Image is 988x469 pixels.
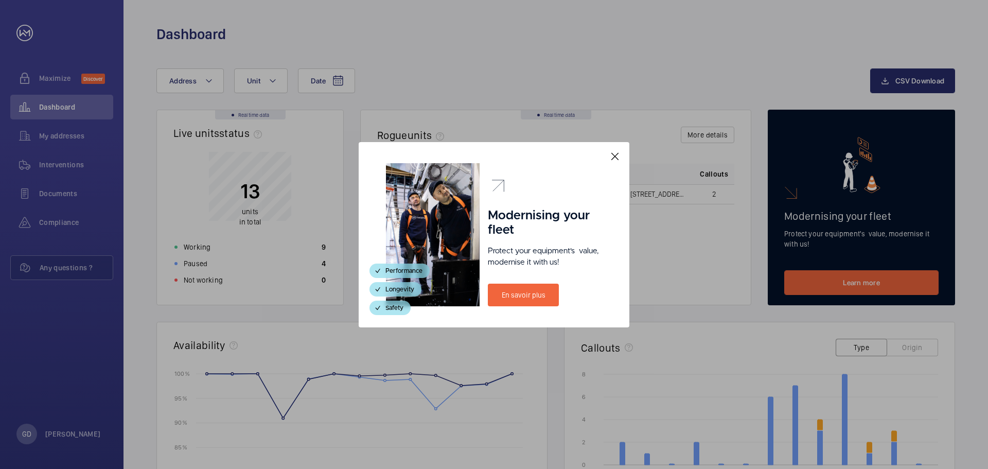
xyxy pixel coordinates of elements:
[369,301,411,315] div: Safety
[369,264,430,278] div: Performance
[488,284,559,306] a: En savoir plus
[369,282,421,297] div: Longevity
[488,209,602,237] h1: Modernising your fleet
[488,246,602,268] p: Protect your equipment's value, modernise it with us!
